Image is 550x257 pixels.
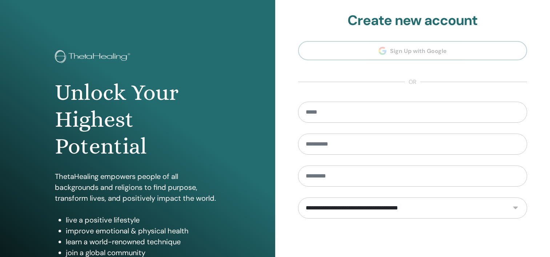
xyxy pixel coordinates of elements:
[298,12,527,29] h2: Create new account
[66,215,220,225] li: live a positive lifestyle
[55,171,220,204] p: ThetaHealing empowers people of all backgrounds and religions to find purpose, transform lives, a...
[55,79,220,160] h1: Unlock Your Highest Potential
[66,236,220,247] li: learn a world-renowned technique
[405,78,420,86] span: or
[66,225,220,236] li: improve emotional & physical health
